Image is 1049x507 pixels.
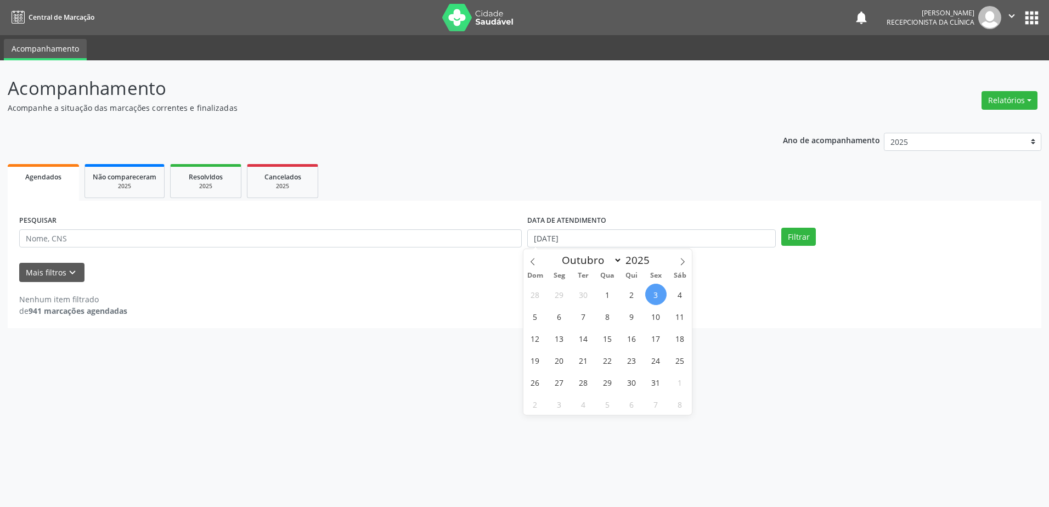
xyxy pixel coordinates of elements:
span: Outubro 9, 2025 [621,306,642,327]
select: Month [557,252,623,268]
input: Selecione um intervalo [527,229,776,248]
span: Novembro 8, 2025 [669,393,691,415]
p: Acompanhe a situação das marcações correntes e finalizadas [8,102,731,114]
span: Recepcionista da clínica [887,18,974,27]
span: Não compareceram [93,172,156,182]
input: Year [622,253,658,267]
span: Outubro 27, 2025 [549,371,570,393]
span: Outubro 6, 2025 [549,306,570,327]
div: de [19,305,127,317]
i:  [1006,10,1018,22]
span: Cancelados [264,172,301,182]
div: [PERSON_NAME] [887,8,974,18]
span: Outubro 12, 2025 [524,328,546,349]
span: Novembro 2, 2025 [524,393,546,415]
span: Outubro 1, 2025 [597,284,618,305]
label: PESQUISAR [19,212,57,229]
span: Agendados [25,172,61,182]
span: Novembro 1, 2025 [669,371,691,393]
span: Outubro 11, 2025 [669,306,691,327]
span: Outubro 30, 2025 [621,371,642,393]
span: Outubro 7, 2025 [573,306,594,327]
a: Acompanhamento [4,39,87,60]
span: Outubro 4, 2025 [669,284,691,305]
span: Dom [523,272,548,279]
span: Outubro 22, 2025 [597,350,618,371]
button: Mais filtroskeyboard_arrow_down [19,263,84,282]
span: Outubro 18, 2025 [669,328,691,349]
span: Novembro 6, 2025 [621,393,642,415]
a: Central de Marcação [8,8,94,26]
span: Novembro 3, 2025 [549,393,570,415]
span: Outubro 28, 2025 [573,371,594,393]
input: Nome, CNS [19,229,522,248]
span: Outubro 21, 2025 [573,350,594,371]
span: Sex [644,272,668,279]
span: Outubro 10, 2025 [645,306,667,327]
span: Outubro 25, 2025 [669,350,691,371]
span: Central de Marcação [29,13,94,22]
span: Outubro 20, 2025 [549,350,570,371]
span: Setembro 30, 2025 [573,284,594,305]
span: Outubro 19, 2025 [524,350,546,371]
button: apps [1022,8,1041,27]
span: Outubro 13, 2025 [549,328,570,349]
span: Novembro 5, 2025 [597,393,618,415]
span: Seg [547,272,571,279]
span: Outubro 23, 2025 [621,350,642,371]
span: Outubro 15, 2025 [597,328,618,349]
div: Nenhum item filtrado [19,294,127,305]
span: Setembro 29, 2025 [549,284,570,305]
button: Filtrar [781,228,816,246]
button:  [1001,6,1022,29]
span: Novembro 7, 2025 [645,393,667,415]
span: Ter [571,272,595,279]
span: Outubro 16, 2025 [621,328,642,349]
span: Outubro 31, 2025 [645,371,667,393]
strong: 941 marcações agendadas [29,306,127,316]
p: Acompanhamento [8,75,731,102]
span: Outubro 14, 2025 [573,328,594,349]
span: Novembro 4, 2025 [573,393,594,415]
p: Ano de acompanhamento [783,133,880,147]
span: Qua [595,272,619,279]
span: Outubro 26, 2025 [524,371,546,393]
span: Outubro 3, 2025 [645,284,667,305]
span: Sáb [668,272,692,279]
label: DATA DE ATENDIMENTO [527,212,606,229]
span: Outubro 17, 2025 [645,328,667,349]
div: 2025 [178,182,233,190]
button: notifications [854,10,869,25]
img: img [978,6,1001,29]
span: Outubro 5, 2025 [524,306,546,327]
span: Outubro 2, 2025 [621,284,642,305]
span: Outubro 29, 2025 [597,371,618,393]
span: Outubro 24, 2025 [645,350,667,371]
span: Outubro 8, 2025 [597,306,618,327]
i: keyboard_arrow_down [66,267,78,279]
span: Resolvidos [189,172,223,182]
span: Setembro 28, 2025 [524,284,546,305]
div: 2025 [255,182,310,190]
button: Relatórios [982,91,1037,110]
span: Qui [619,272,644,279]
div: 2025 [93,182,156,190]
